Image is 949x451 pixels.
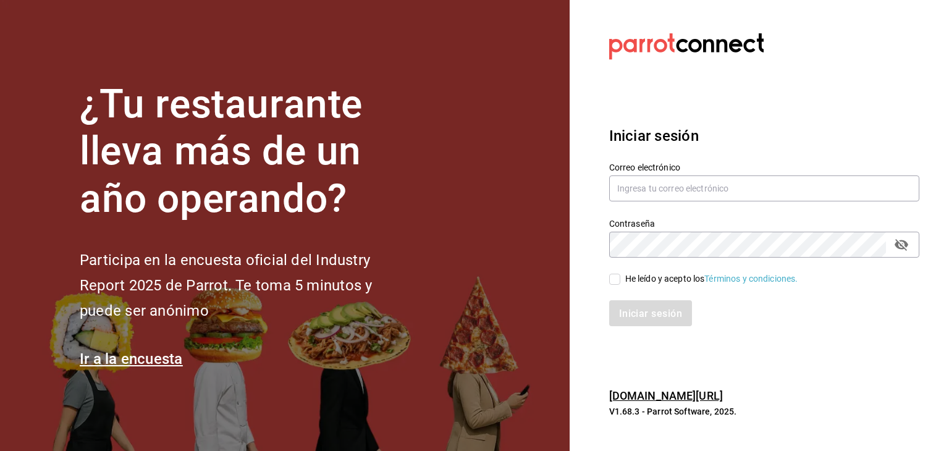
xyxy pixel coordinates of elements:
font: ¿Tu restaurante lleva más de un año operando? [80,81,363,222]
a: Términos y condiciones. [704,274,798,284]
font: V1.68.3 - Parrot Software, 2025. [609,407,737,416]
font: Correo electrónico [609,162,680,172]
font: Iniciar sesión [609,127,699,145]
font: Contraseña [609,218,655,228]
input: Ingresa tu correo electrónico [609,175,919,201]
a: Ir a la encuesta [80,350,183,368]
font: He leído y acepto los [625,274,705,284]
button: campo de contraseña [891,234,912,255]
font: Participa en la encuesta oficial del Industry Report 2025 de Parrot. Te toma 5 minutos y puede se... [80,251,372,319]
a: [DOMAIN_NAME][URL] [609,389,723,402]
